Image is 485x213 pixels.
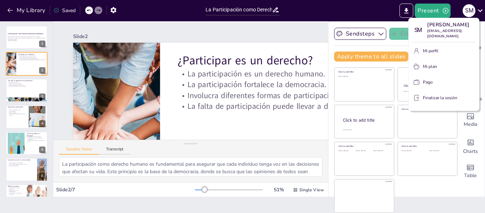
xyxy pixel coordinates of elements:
[423,64,437,69] font: Mi plan
[412,76,476,88] button: Pago
[412,92,476,103] button: Finalizar la sesión
[414,27,421,33] font: SM
[412,45,476,57] button: Mi perfil
[423,95,457,101] font: Finalizar la sesión
[427,28,462,39] font: [EMAIL_ADDRESS][DOMAIN_NAME]
[427,21,470,28] font: [PERSON_NAME]
[423,79,433,85] font: Pago
[412,61,476,72] button: Mi plan
[423,48,438,54] font: Mi perfil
